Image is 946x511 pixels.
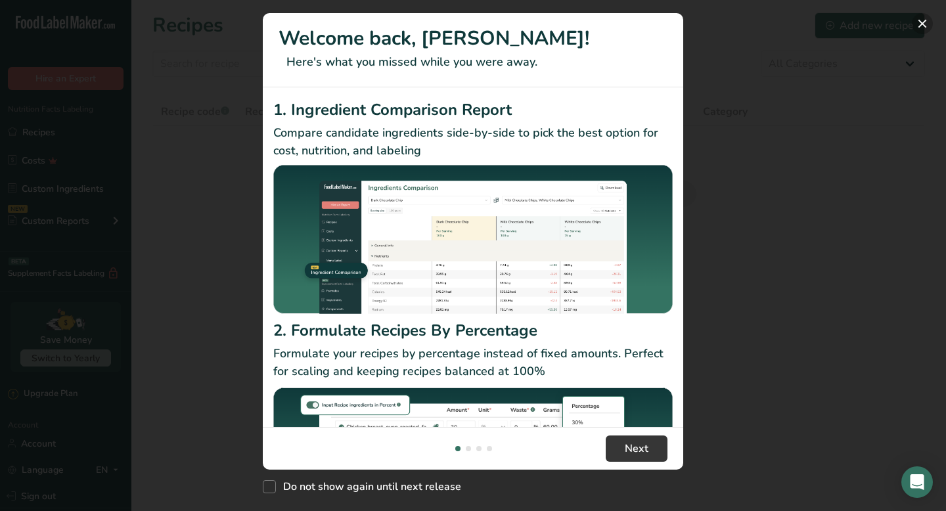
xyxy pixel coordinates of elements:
button: Next [606,435,667,462]
span: Next [625,441,648,456]
div: Open Intercom Messenger [901,466,933,498]
p: Formulate your recipes by percentage instead of fixed amounts. Perfect for scaling and keeping re... [273,345,673,380]
img: Ingredient Comparison Report [273,165,673,314]
h1: Welcome back, [PERSON_NAME]! [279,24,667,53]
p: Compare candidate ingredients side-by-side to pick the best option for cost, nutrition, and labeling [273,124,673,160]
span: Do not show again until next release [276,480,461,493]
p: Here's what you missed while you were away. [279,53,667,71]
h2: 2. Formulate Recipes By Percentage [273,319,673,342]
h2: 1. Ingredient Comparison Report [273,98,673,122]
